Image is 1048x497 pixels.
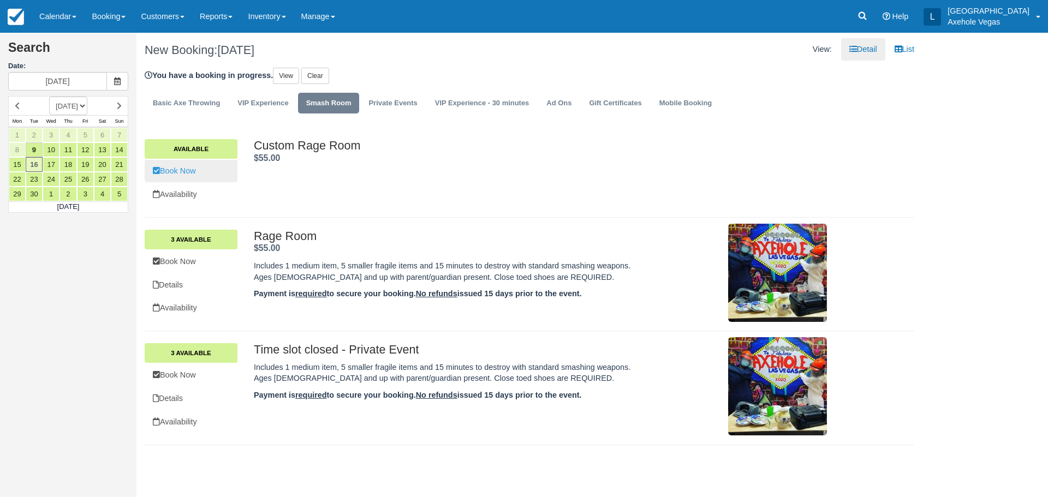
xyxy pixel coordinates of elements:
td: [DATE] [9,202,128,213]
a: Ad Ons [538,93,580,114]
a: Availability [145,297,237,319]
a: 9 [26,142,43,157]
a: 17 [43,157,59,172]
a: 25 [59,172,76,187]
a: VIP Experience - 30 minutes [427,93,538,114]
p: [GEOGRAPHIC_DATA] [948,5,1029,16]
a: 18 [59,157,76,172]
a: Availability [145,183,237,206]
a: 12 [77,142,94,157]
a: 14 [111,142,128,157]
a: 4 [94,187,111,201]
p: Includes 1 medium item, 5 smaller fragile items and 15 minutes to destroy with standard smashing ... [254,362,636,384]
a: 15 [9,157,26,172]
a: 26 [77,172,94,187]
a: Private Events [360,93,425,114]
a: 13 [94,142,111,157]
u: No refunds [416,289,457,298]
a: Smash Room [298,93,360,114]
span: $55.00 [254,243,280,253]
a: VIP Experience [229,93,296,114]
th: Fri [77,116,94,128]
p: Includes 1 medium item, 5 smaller fragile items and 15 minutes to destroy with standard smashing ... [254,260,636,283]
a: 5 [77,128,94,142]
a: Book Now [145,364,237,386]
a: Book Now [145,160,237,182]
span: $55.00 [254,153,280,163]
u: required [295,289,327,298]
a: Book Now [145,250,237,273]
a: 27 [94,172,111,187]
th: Wed [43,116,59,128]
a: 11 [59,142,76,157]
i: Help [883,13,890,20]
a: 16 [26,157,43,172]
a: 3 [43,128,59,142]
u: required [295,391,327,399]
a: 29 [9,187,26,201]
h2: Custom Rage Room [254,139,827,152]
a: Details [145,387,237,410]
li: View: [805,38,840,61]
th: Thu [59,116,76,128]
strong: Payment is to secure your booking. issued 15 days prior to the event. [254,391,582,399]
a: List [886,38,922,61]
th: Mon [9,116,26,128]
img: M143-1 [728,337,827,435]
img: M104-1 [728,224,827,322]
a: 21 [111,157,128,172]
a: 5 [111,187,128,201]
strong: Price: $55 [254,153,280,163]
a: 3 Available [145,230,237,249]
a: View [273,68,299,84]
a: 7 [111,128,128,142]
span: [DATE] [217,43,254,57]
a: Mobile Booking [651,93,720,114]
a: 3 Available [145,343,237,363]
a: Clear [301,68,329,84]
a: 22 [9,172,26,187]
h2: Search [8,41,128,61]
a: 1 [43,187,59,201]
a: 2 [26,128,43,142]
label: Date: [8,61,128,71]
a: 3 [77,187,94,201]
th: Sat [94,116,111,128]
a: 20 [94,157,111,172]
strong: Payment is to secure your booking. issued 15 days prior to the event. [254,289,582,298]
a: 8 [9,142,26,157]
a: 23 [26,172,43,187]
a: 28 [111,172,128,187]
a: Available [145,139,237,159]
th: Tue [26,116,43,128]
u: No refunds [416,391,457,399]
a: 2 [59,187,76,201]
a: 10 [43,142,59,157]
a: 4 [59,128,76,142]
div: You have a booking in progress. [136,68,922,84]
strong: Price: $55 [254,243,280,253]
a: 30 [26,187,43,201]
h2: Rage Room [254,230,636,243]
img: checkfront-main-nav-mini-logo.png [8,9,24,25]
a: Detail [841,38,885,61]
a: Gift Certificates [581,93,650,114]
a: Details [145,274,237,296]
div: L [924,8,941,26]
h2: Time slot closed - Private Event [254,343,636,356]
a: Basic Axe Throwing [145,93,228,114]
a: Availability [145,411,237,433]
a: 6 [94,128,111,142]
a: 24 [43,172,59,187]
h1: New Booking: [145,44,521,57]
span: Help [892,12,909,21]
a: 1 [9,128,26,142]
th: Sun [111,116,128,128]
p: Axehole Vegas [948,16,1029,27]
a: 19 [77,157,94,172]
